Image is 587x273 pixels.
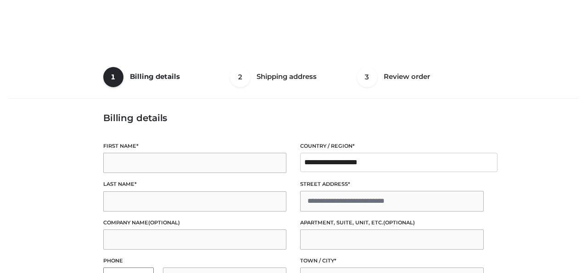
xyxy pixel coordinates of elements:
[384,72,430,81] span: Review order
[130,72,180,81] span: Billing details
[257,72,317,81] span: Shipping address
[357,67,377,87] span: 3
[230,67,250,87] span: 2
[103,218,287,227] label: Company name
[103,256,287,265] label: Phone
[300,218,484,227] label: Apartment, suite, unit, etc.
[103,142,287,150] label: First name
[103,180,287,189] label: Last name
[300,180,484,189] label: Street address
[103,67,123,87] span: 1
[148,219,180,226] span: (optional)
[300,142,484,150] label: Country / Region
[300,256,484,265] label: Town / City
[383,219,415,226] span: (optional)
[103,112,484,123] h3: Billing details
